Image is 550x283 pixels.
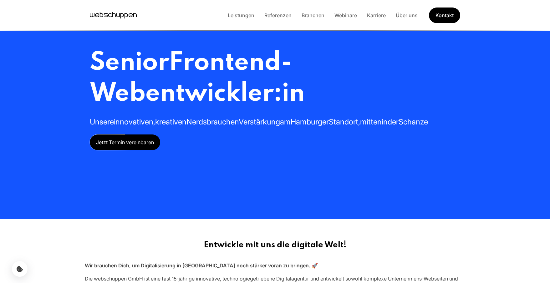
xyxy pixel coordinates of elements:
[362,12,391,18] a: Karriere
[391,12,423,18] a: Über uns
[329,12,362,18] a: Webinare
[239,117,280,126] span: Verstärkung
[90,134,160,150] a: Jetzt Termin vereinbaren
[280,117,291,126] span: am
[85,262,318,269] strong: Wir brauchen Dich, um Digitalisierung in [GEOGRAPHIC_DATA] noch stärker voran zu bringen. 🚀
[297,12,329,18] a: Branchen
[85,240,465,250] h2: Entwickle mit uns die digitale Welt!
[399,117,428,126] span: Schanze
[12,261,28,277] button: Cookie-Einstellungen öffnen
[291,117,329,126] span: Hamburger
[114,117,155,126] span: innovativen,
[90,117,114,126] span: Unsere
[223,12,259,18] a: Leistungen
[155,117,186,126] span: kreativen
[90,50,305,107] span: Frontend-Webentwickler:in
[90,50,169,76] span: Senior
[382,117,388,126] span: in
[329,117,360,126] span: Standort,
[388,117,399,126] span: der
[90,11,137,20] a: Hauptseite besuchen
[259,12,297,18] a: Referenzen
[360,117,382,126] span: mitten
[429,8,460,23] a: Get Started
[186,117,207,126] span: Nerds
[207,117,239,126] span: brauchen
